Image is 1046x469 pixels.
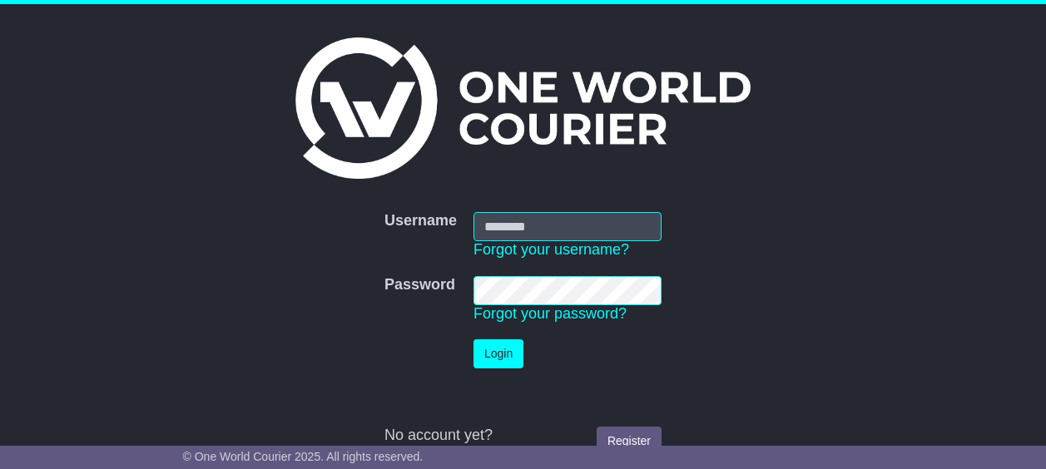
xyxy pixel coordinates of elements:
[295,37,750,179] img: One World
[384,276,455,294] label: Password
[183,450,424,463] span: © One World Courier 2025. All rights reserved.
[473,339,523,368] button: Login
[597,427,662,456] a: Register
[473,241,629,258] a: Forgot your username?
[473,305,627,322] a: Forgot your password?
[384,427,662,445] div: No account yet?
[384,212,457,230] label: Username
